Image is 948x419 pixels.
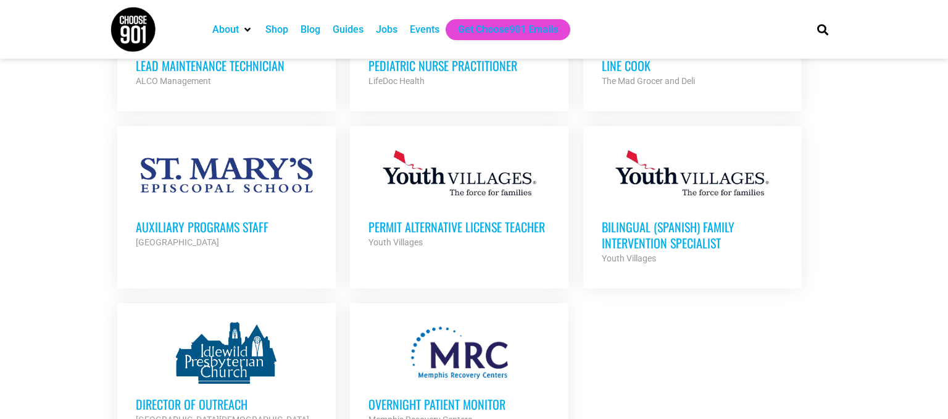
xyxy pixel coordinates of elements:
nav: Main nav [206,19,796,40]
h3: Lead Maintenance Technician [136,57,317,74]
a: Auxiliary Programs Staff [GEOGRAPHIC_DATA] [117,126,336,268]
a: Get Choose901 Emails [458,22,558,37]
a: Guides [333,22,364,37]
a: Bilingual (Spanish) Family Intervention Specialist Youth Villages [583,126,802,284]
a: Shop [265,22,288,37]
a: Blog [301,22,320,37]
h3: Director of Outreach [136,396,317,412]
div: Search [813,19,833,40]
div: About [206,19,259,40]
strong: LifeDoc Health [368,76,425,86]
strong: [GEOGRAPHIC_DATA] [136,237,219,247]
strong: Youth Villages [368,237,423,247]
h3: Line Cook [602,57,783,74]
a: Permit Alternative License Teacher Youth Villages [350,126,568,268]
strong: ALCO Management [136,76,211,86]
a: Jobs [376,22,397,37]
h3: Auxiliary Programs Staff [136,219,317,235]
strong: Youth Villages [602,253,656,263]
h3: Pediatric Nurse Practitioner [368,57,550,74]
strong: The Mad Grocer and Deli [602,76,695,86]
h3: Permit Alternative License Teacher [368,219,550,235]
h3: Bilingual (Spanish) Family Intervention Specialist [602,219,783,251]
a: About [212,22,239,37]
a: Events [410,22,439,37]
h3: Overnight Patient Monitor [368,396,550,412]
